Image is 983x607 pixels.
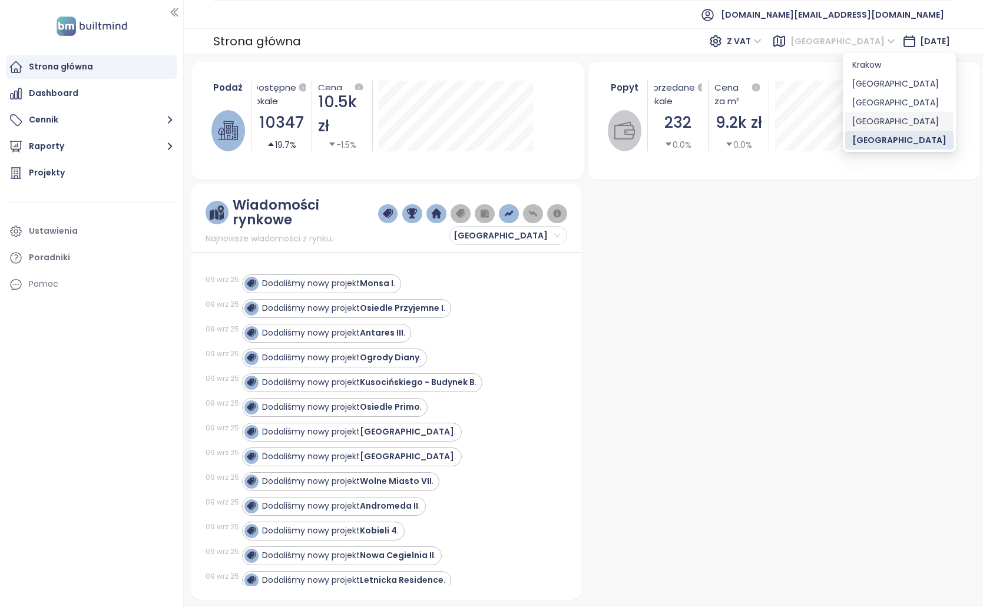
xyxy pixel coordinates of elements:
div: Projekty [29,165,65,180]
div: 09 wrz 25 [206,373,239,384]
div: Warszawa [845,74,954,93]
div: Dostępne lokale [257,81,306,108]
div: 09 wrz 25 [206,299,239,310]
span: Łódź [454,227,560,244]
img: wallet-dark-grey.png [480,208,490,219]
strong: Nowa Cegielnia II [360,549,434,561]
div: 09 wrz 25 [206,546,239,557]
img: logo [53,14,131,38]
div: 10347 [257,111,306,135]
div: Pomoc [29,277,58,291]
div: Dodaliśmy nowy projekt . [262,376,476,389]
img: price-increases.png [504,208,514,219]
span: Łódź [790,32,895,50]
div: 09 wrz 25 [206,571,239,582]
img: icon [247,477,255,485]
strong: Letnicka Residence [360,574,443,586]
div: Poznań [845,93,954,112]
a: Ustawienia [6,220,177,243]
span: caret-down [664,140,673,148]
a: Dashboard [6,82,177,105]
div: 09 wrz 25 [206,522,239,532]
span: [DATE] [920,35,950,47]
span: caret-up [267,140,275,148]
a: Projekty [6,161,177,185]
span: caret-down [725,140,733,148]
img: icon [247,427,255,436]
div: 09 wrz 25 [206,423,239,433]
button: Raporty [6,135,177,158]
img: icon [247,329,255,337]
div: 0.0% [725,138,752,151]
div: [GEOGRAPHIC_DATA] [852,77,946,90]
div: Podaż [211,81,245,94]
img: icon [247,576,255,584]
div: Dodaliśmy nowy projekt . [262,426,456,438]
img: price-tag-dark-blue.png [383,208,393,219]
span: [DOMAIN_NAME][EMAIL_ADDRESS][DOMAIN_NAME] [721,1,944,29]
a: Strona główna [6,55,177,79]
div: 09 wrz 25 [206,472,239,483]
div: 09 wrz 25 [206,447,239,458]
strong: Kusocińskiego - Budynek B [360,376,475,388]
div: Cena za m² [318,81,352,90]
strong: [GEOGRAPHIC_DATA] [360,426,454,437]
div: [GEOGRAPHIC_DATA] [852,115,946,128]
strong: Ogrody Diany [360,351,419,363]
div: Strona główna [213,31,301,52]
div: 10.5k zł [318,90,366,138]
div: Dodaliśmy nowy projekt . [262,277,395,290]
img: price-decreases.png [528,208,538,219]
img: icon [247,378,255,386]
div: Poradniki [29,250,70,265]
img: wallet [614,120,634,140]
div: Cena za m² [714,81,763,108]
strong: Andromeda II [360,500,418,512]
div: Dodaliśmy nowy projekt . [262,351,421,364]
div: Dodaliśmy nowy projekt . [262,327,405,339]
div: Łódź [845,131,954,150]
img: icon [247,502,255,510]
div: Dodaliśmy nowy projekt . [262,525,399,537]
span: Najnowsze wiadomości z rynku. [206,232,333,245]
img: icon [247,353,255,361]
img: ruler [210,205,224,220]
strong: Kobieli 4 [360,525,397,536]
div: 09 wrz 25 [206,398,239,409]
img: house [218,120,238,140]
div: Dodaliśmy nowy projekt . [262,549,436,562]
div: 09 wrz 25 [206,324,239,334]
strong: Osiedle Przyjemne I [360,302,443,314]
div: Pomoc [6,273,177,296]
img: icon [247,526,255,535]
div: Krakow [852,58,946,71]
div: [GEOGRAPHIC_DATA] [852,134,946,147]
img: icon [247,403,255,411]
div: Gdańsk [845,112,954,131]
div: -1.5% [328,138,356,151]
img: icon [247,551,255,559]
a: Poradniki [6,246,177,270]
img: icon [247,304,255,312]
div: Ustawienia [29,224,78,238]
img: price-tag-grey.png [456,208,466,219]
div: 09 wrz 25 [206,274,239,285]
div: 09 wrz 25 [206,497,239,508]
strong: Osiedle Primo [360,401,420,413]
div: Sprzedane lokale [654,81,702,108]
div: 0.0% [664,138,691,151]
strong: [GEOGRAPHIC_DATA] [360,450,454,462]
img: information-circle.png [552,208,562,219]
div: Wiadomości rynkowe [233,198,378,227]
div: [GEOGRAPHIC_DATA] [852,96,946,109]
div: Dodaliśmy nowy projekt . [262,574,445,586]
span: Z VAT [727,32,762,50]
strong: Monsa I [360,277,393,289]
img: icon [247,279,255,287]
div: 232 [654,111,702,135]
div: Dodaliśmy nowy projekt . [262,450,456,463]
div: 09 wrz 25 [206,349,239,359]
div: Dashboard [29,86,78,101]
button: Cennik [6,108,177,132]
div: Dodaliśmy nowy projekt . [262,500,420,512]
